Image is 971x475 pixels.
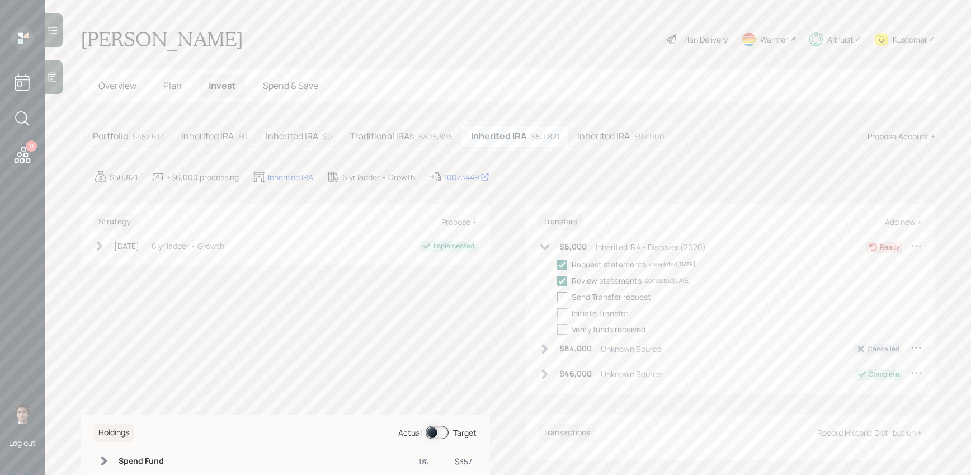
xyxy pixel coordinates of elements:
h6: $84,000 [559,344,592,354]
div: Plan Delivery [683,34,728,45]
div: $308,895 [418,130,453,142]
div: Ready [880,242,899,252]
div: Review statements [572,275,642,286]
div: Propose Account + [868,130,935,142]
h6: $46,000 [559,369,592,379]
div: completed [DATE] [649,260,695,269]
div: Implemented [433,241,474,251]
div: Target [453,427,477,439]
div: $97,900 [634,130,664,142]
div: $457,617 [133,130,163,142]
h6: Transactions [539,424,595,442]
div: $50,821 [110,171,138,183]
div: Inherited IRA [268,171,313,183]
h5: Inherited IRA [471,131,527,142]
div: Warmer [760,34,788,45]
div: $0 [238,130,248,142]
span: Invest [209,79,236,92]
div: Request statements [572,258,646,270]
div: 6 yr ladder • Growth [342,171,415,183]
h5: Inherited IRA [181,131,234,142]
h5: Inherited IRA [266,131,318,142]
h6: Spend Fund [119,457,172,466]
span: Spend & Save [263,79,318,92]
h5: Inherited IRA [577,131,630,142]
span: Overview [98,79,136,92]
div: Cancelled [868,344,899,354]
h1: [PERSON_NAME] [81,27,243,51]
div: +$6,000 processing [167,171,239,183]
div: 11 [26,140,37,152]
h5: Traditional IRAs [350,131,414,142]
div: Add new + [885,217,922,227]
div: 10073449 [444,171,489,183]
h6: Strategy [94,213,135,231]
h6: $6,000 [559,242,587,252]
span: Plan [163,79,182,92]
div: 6 yr ladder • Growth [152,240,224,252]
div: $0 [323,130,332,142]
div: Record Historic Distribution + [817,427,922,438]
div: Kustomer [893,34,927,45]
div: Propose + [441,217,477,227]
div: Initiate Transfer [572,307,628,319]
div: Verify funds received [572,323,645,335]
div: Send Transfer request [572,291,651,303]
h6: Transfers [539,213,582,231]
div: Complete [869,369,899,379]
div: [DATE] [114,240,139,252]
div: $357 [442,455,472,467]
div: completed [DATE] [645,276,691,285]
div: Unknown Source [601,368,662,380]
div: $50,821 [531,130,559,142]
h5: Portfolio [93,131,128,142]
div: Inherited IRA - Discover (2020) [596,241,706,253]
div: Log out [9,438,36,448]
div: Altruist [827,34,854,45]
div: Actual [398,427,422,439]
div: Unknown Source [601,343,662,355]
div: 1% [411,455,428,467]
h6: Holdings [94,424,134,442]
img: harrison-schaefer-headshot-2.png [11,402,34,424]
